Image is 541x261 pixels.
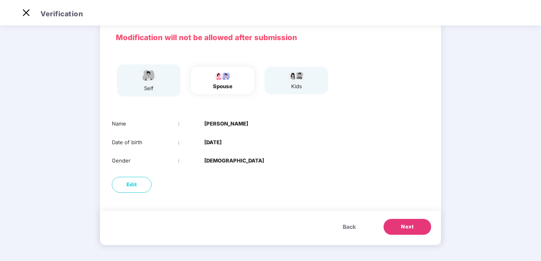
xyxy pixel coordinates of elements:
[178,157,205,165] div: :
[286,71,306,80] img: svg+xml;base64,PHN2ZyB4bWxucz0iaHR0cDovL3d3dy53My5vcmcvMjAwMC9zdmciIHdpZHRoPSI3OS4wMzciIGhlaWdodD...
[204,120,248,128] b: [PERSON_NAME]
[204,157,264,165] b: [DEMOGRAPHIC_DATA]
[286,82,306,91] div: kids
[112,157,178,165] div: Gender
[139,84,159,93] div: self
[112,138,178,147] div: Date of birth
[178,120,205,128] div: :
[112,120,178,128] div: Name
[127,181,137,189] span: Edit
[335,219,364,235] button: Back
[178,138,205,147] div: :
[343,222,356,231] span: Back
[384,219,431,235] button: Next
[213,71,232,80] img: svg+xml;base64,PHN2ZyB4bWxucz0iaHR0cDovL3d3dy53My5vcmcvMjAwMC9zdmciIHdpZHRoPSI5Ny44OTciIGhlaWdodD...
[213,82,232,91] div: spouse
[204,138,222,147] b: [DATE]
[116,32,425,44] p: Modification will not be allowed after submission
[401,223,414,231] span: Next
[112,177,152,193] button: Edit
[139,68,159,82] img: svg+xml;base64,PHN2ZyBpZD0iRW1wbG95ZWVfbWFsZSIgeG1sbnM9Imh0dHA6Ly93d3cudzMub3JnLzIwMDAvc3ZnIiB3aW...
